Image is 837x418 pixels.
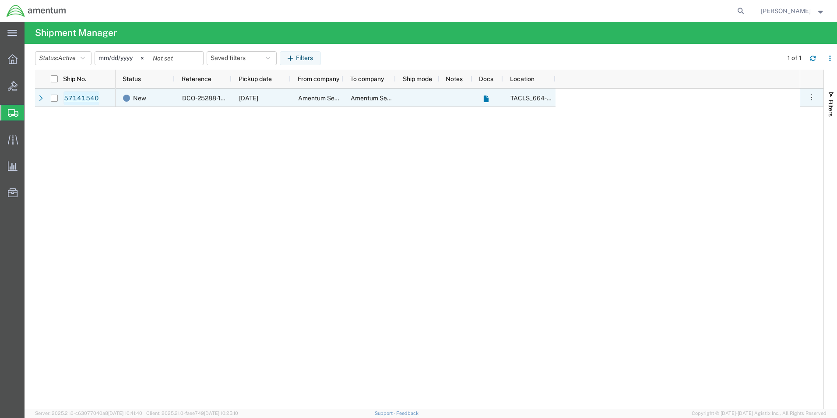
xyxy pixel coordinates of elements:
span: Active [58,54,76,61]
span: Copyright © [DATE]-[DATE] Agistix Inc., All Rights Reserved [692,410,826,417]
span: 10/15/2025 [239,95,258,102]
span: [DATE] 10:25:10 [204,411,238,416]
a: 57141540 [63,91,99,105]
button: Filters [280,51,321,65]
button: Status:Active [35,51,91,65]
span: Status [123,75,141,82]
span: David Stasny [761,6,811,16]
span: Pickup date [239,75,272,82]
span: Ship mode [403,75,432,82]
span: Docs [479,75,493,82]
h4: Shipment Manager [35,22,117,44]
span: Ship No. [63,75,86,82]
a: Support [375,411,397,416]
span: Client: 2025.21.0-faee749 [146,411,238,416]
div: 1 of 1 [788,53,803,63]
input: Not set [95,52,149,65]
a: Feedback [396,411,418,416]
span: Server: 2025.21.0-c63077040a8 [35,411,142,416]
span: From company [298,75,339,82]
img: logo [6,4,67,18]
span: Amentum Services, Inc. [298,95,364,102]
span: Location [510,75,535,82]
button: Saved filters [207,51,277,65]
input: Not set [149,52,203,65]
button: [PERSON_NAME] [760,6,825,16]
span: New [133,89,146,107]
span: TACLS_664-Salem, OR [510,95,675,102]
span: DCO-25288-169511 [182,95,238,102]
span: Reference [182,75,211,82]
span: Amentum Services, Inc. [351,95,416,102]
span: To company [350,75,384,82]
span: Notes [446,75,463,82]
span: [DATE] 10:41:40 [108,411,142,416]
span: Filters [827,99,834,117]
